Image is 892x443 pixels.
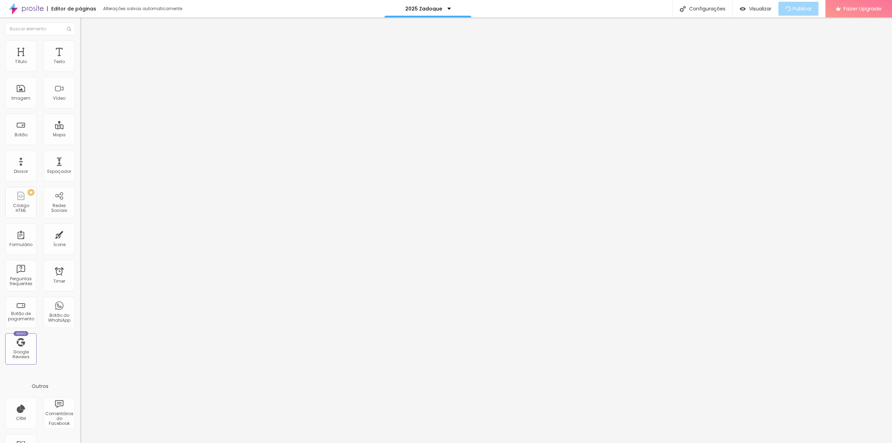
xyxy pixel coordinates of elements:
div: Redes Sociais [45,203,73,213]
iframe: Editor [80,17,892,443]
button: Publicar [778,2,818,16]
div: Timer [53,279,65,284]
span: Visualizar [749,6,771,12]
div: Código HTML [7,203,34,213]
img: Icone [67,27,71,31]
div: Vídeo [53,96,66,101]
div: Texto [54,59,65,64]
div: Botão [15,132,28,137]
div: Botão do WhatsApp [45,313,73,323]
input: Buscar elemento [5,23,75,35]
button: Visualizar [733,2,778,16]
div: Novo [14,331,29,336]
div: CRM [16,416,26,421]
div: Editor de páginas [47,6,96,11]
div: Espaçador [47,169,71,174]
div: Imagem [11,96,30,101]
div: Divisor [14,169,28,174]
div: Ícone [53,242,66,247]
div: Formulário [9,242,32,247]
div: Título [15,59,27,64]
div: Perguntas frequentes [7,276,34,287]
div: Comentários do Facebook [45,411,73,426]
span: Fazer Upgrade [844,6,882,12]
p: 2025 Zadoque [405,6,442,11]
span: Publicar [793,6,812,12]
div: Google Reviews [7,350,34,360]
div: Alterações salvas automaticamente [103,7,183,11]
img: view-1.svg [740,6,746,12]
div: Mapa [53,132,66,137]
img: Icone [680,6,686,12]
div: Botão de pagamento [7,311,34,321]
